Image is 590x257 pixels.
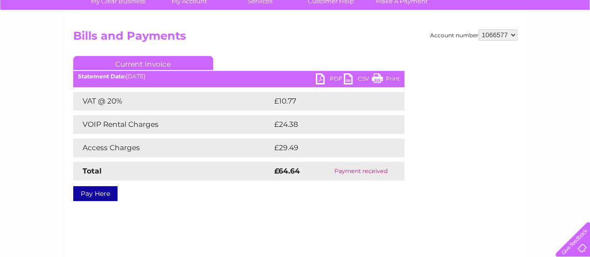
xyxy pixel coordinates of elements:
b: Statement Date: [78,73,126,80]
div: Account number [430,29,517,41]
a: CSV [344,73,372,87]
a: Print [372,73,400,87]
div: [DATE] [73,73,404,80]
td: Payment received [317,162,404,181]
a: PDF [316,73,344,87]
img: logo.png [21,24,68,53]
a: Telecoms [475,40,503,47]
strong: Total [83,167,102,175]
td: VOIP Rental Charges [73,115,272,134]
a: Water [426,40,444,47]
td: £24.38 [272,115,386,134]
td: Access Charges [73,139,272,157]
a: Pay Here [73,186,118,201]
a: Log out [559,40,581,47]
td: VAT @ 20% [73,92,272,111]
strong: £64.64 [274,167,300,175]
a: Blog [509,40,522,47]
td: £29.49 [272,139,386,157]
td: £10.77 [272,92,385,111]
a: 0333 014 3131 [414,5,479,16]
a: Current Invoice [73,56,213,70]
a: Energy [449,40,470,47]
h2: Bills and Payments [73,29,517,47]
a: Contact [528,40,551,47]
div: Clear Business is a trading name of Verastar Limited (registered in [GEOGRAPHIC_DATA] No. 3667643... [75,5,516,45]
